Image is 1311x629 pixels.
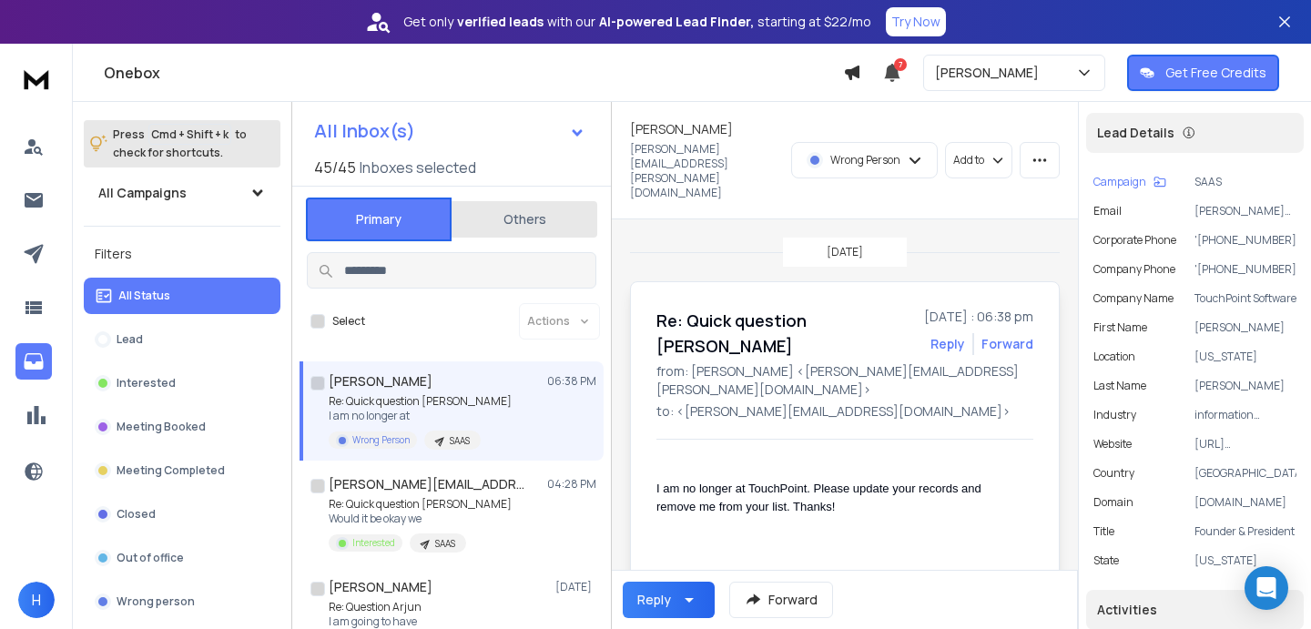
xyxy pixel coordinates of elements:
p: Email [1093,204,1122,218]
p: Add to [953,153,984,167]
p: [PERSON_NAME] [1194,379,1296,393]
p: Out of office [117,551,184,565]
p: domain [1093,495,1133,510]
p: '[PHONE_NUMBER] [1194,262,1296,277]
p: industry [1093,408,1136,422]
img: logo [18,62,55,96]
p: [DATE] [555,580,596,594]
p: title [1093,524,1114,539]
p: [PERSON_NAME] [935,64,1046,82]
p: Corporate Phone [1093,233,1176,248]
p: Interested [117,376,176,391]
button: Meeting Booked [84,409,280,445]
p: 06:38 PM [547,374,596,389]
p: [GEOGRAPHIC_DATA] [1194,466,1296,481]
p: Closed [117,507,156,522]
p: website [1093,437,1132,451]
h1: Re: Quick question [PERSON_NAME] [656,308,913,359]
p: Company Name [1093,291,1174,306]
button: Meeting Completed [84,452,280,489]
p: Re: Quick question [PERSON_NAME] [329,394,512,409]
h1: [PERSON_NAME] [630,120,733,138]
p: Press to check for shortcuts. [113,126,247,162]
p: Re: Question Arjun [329,600,547,614]
p: [DOMAIN_NAME] [1194,495,1296,510]
p: SAAS [435,537,455,551]
p: [PERSON_NAME][EMAIL_ADDRESS][PERSON_NAME][DOMAIN_NAME] [630,142,780,200]
p: [US_STATE] [1194,553,1296,568]
p: TouchPoint Software [1194,291,1296,306]
p: '[PHONE_NUMBER] [1194,233,1296,248]
h1: [PERSON_NAME][EMAIL_ADDRESS][DOMAIN_NAME] [329,475,529,493]
span: 7 [894,58,907,71]
button: Closed [84,496,280,533]
p: from: [PERSON_NAME] <[PERSON_NAME][EMAIL_ADDRESS][PERSON_NAME][DOMAIN_NAME]> [656,362,1033,399]
div: Open Intercom Messenger [1245,566,1288,610]
p: Founder & President [1194,524,1296,539]
button: Others [452,199,597,239]
button: Out of office [84,540,280,576]
button: H [18,582,55,618]
div: Reply [637,591,671,609]
button: All Status [84,278,280,314]
h1: All Campaigns [98,184,187,202]
p: Lead Details [1097,124,1174,142]
p: Campaign [1093,175,1146,189]
button: Get Free Credits [1127,55,1279,91]
p: [URL][DOMAIN_NAME] [1194,437,1296,451]
p: Meeting Completed [117,463,225,478]
p: [DATE] : 06:38 pm [924,308,1033,326]
p: [PERSON_NAME] [1194,320,1296,335]
button: Try Now [886,7,946,36]
label: Select [332,314,365,329]
strong: verified leads [457,13,544,31]
h1: Onebox [104,62,843,84]
p: Wrong Person [352,433,410,447]
p: to: <[PERSON_NAME][EMAIL_ADDRESS][DOMAIN_NAME]> [656,402,1033,421]
h1: [PERSON_NAME] [329,578,432,596]
p: Last Name [1093,379,1146,393]
p: Try Now [891,13,940,31]
p: Get only with our starting at $22/mo [403,13,871,31]
p: State [1093,553,1119,568]
h1: All Inbox(s) [314,122,415,140]
p: I am going to have [329,614,547,629]
button: Wrong person [84,583,280,620]
h3: Filters [84,241,280,267]
p: Wrong Person [830,153,900,167]
p: SAAS [1194,175,1296,189]
p: SAAS [450,434,470,448]
span: Cmd + Shift + k [148,124,231,145]
p: I am no longer at [329,409,512,423]
p: Meeting Booked [117,420,206,434]
button: All Campaigns [84,175,280,211]
button: Reply [623,582,715,618]
h1: [PERSON_NAME] [329,372,432,391]
p: First Name [1093,320,1147,335]
button: Forward [729,582,833,618]
h3: Inboxes selected [360,157,476,178]
p: Would it be okay we [329,512,512,526]
p: [PERSON_NAME][EMAIL_ADDRESS][PERSON_NAME][DOMAIN_NAME] [1194,204,1296,218]
button: Campaign [1093,175,1166,189]
button: Lead [84,321,280,358]
p: Interested [352,536,395,550]
button: Interested [84,365,280,401]
p: [US_STATE] [1194,350,1296,364]
p: 04:28 PM [547,477,596,492]
strong: AI-powered Lead Finder, [599,13,754,31]
p: Re: Quick question [PERSON_NAME] [329,497,512,512]
p: [DATE] [827,245,863,259]
p: Company Phone [1093,262,1175,277]
p: information technology & services [1194,408,1296,422]
p: All Status [118,289,170,303]
p: Country [1093,466,1134,481]
button: All Inbox(s) [300,113,600,149]
p: location [1093,350,1135,364]
p: Lead [117,332,143,347]
p: Get Free Credits [1165,64,1266,82]
span: 45 / 45 [314,157,356,178]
